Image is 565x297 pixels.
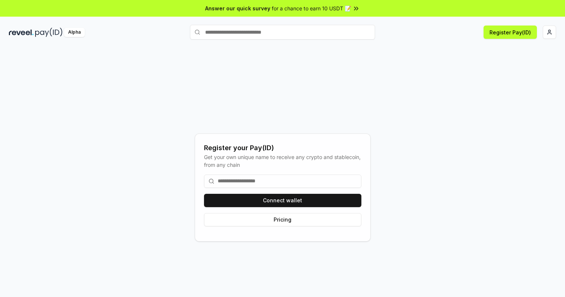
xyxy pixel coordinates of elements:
div: Alpha [64,28,85,37]
div: Get your own unique name to receive any crypto and stablecoin, from any chain [204,153,361,169]
button: Pricing [204,213,361,226]
img: pay_id [35,28,63,37]
button: Register Pay(ID) [484,26,537,39]
span: Answer our quick survey [205,4,270,12]
img: reveel_dark [9,28,34,37]
div: Register your Pay(ID) [204,143,361,153]
span: for a chance to earn 10 USDT 📝 [272,4,351,12]
button: Connect wallet [204,194,361,207]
